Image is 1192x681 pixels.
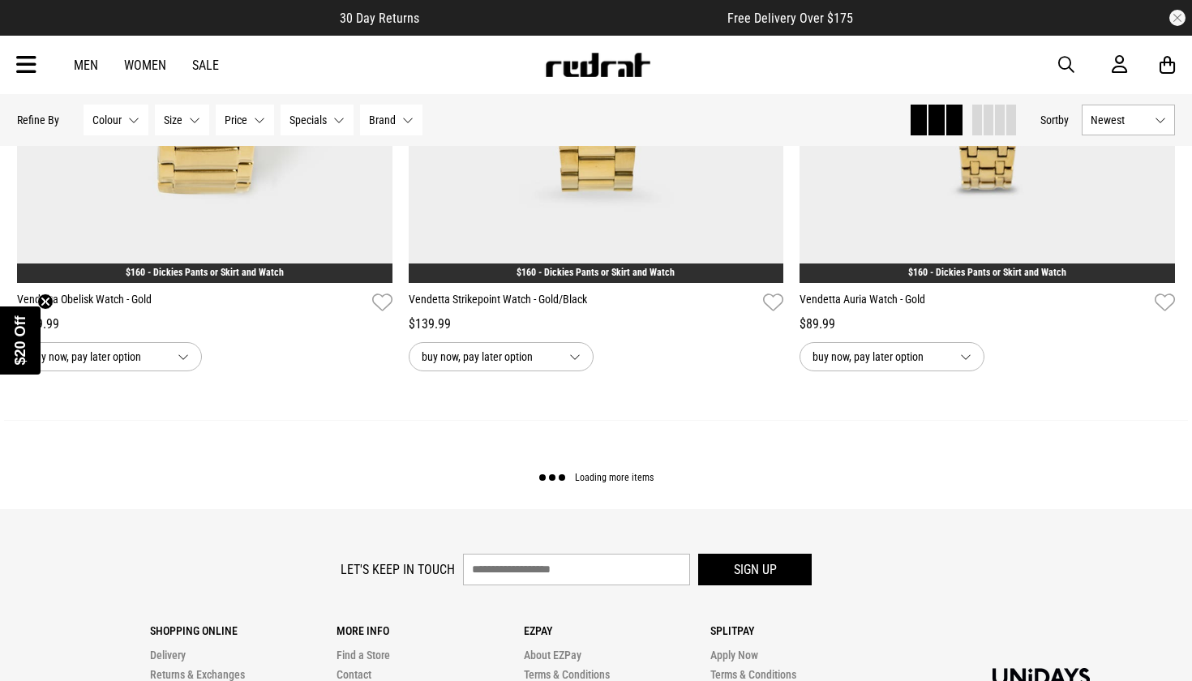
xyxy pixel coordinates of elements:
[517,267,675,278] a: $160 - Dickies Pants or Skirt and Watch
[575,473,654,484] span: Loading more items
[30,347,165,366] span: buy now, pay later option
[800,342,984,371] button: buy now, pay later option
[360,105,422,135] button: Brand
[164,113,182,126] span: Size
[340,11,419,26] span: 30 Day Returns
[800,315,1175,334] div: $89.99
[17,342,202,371] button: buy now, pay later option
[17,113,59,126] p: Refine By
[452,10,695,26] iframe: Customer reviews powered by Trustpilot
[225,113,247,126] span: Price
[192,58,219,73] a: Sale
[12,315,28,365] span: $20 Off
[409,315,784,334] div: $139.99
[1058,113,1069,126] span: by
[84,105,148,135] button: Colour
[150,624,337,637] p: Shopping Online
[216,105,274,135] button: Price
[341,562,455,577] label: Let's keep in touch
[727,11,853,26] span: Free Delivery Over $175
[1040,110,1069,130] button: Sortby
[800,291,1148,315] a: Vendetta Auria Watch - Gold
[337,649,390,662] a: Find a Store
[544,53,651,77] img: Redrat logo
[710,649,758,662] a: Apply Now
[289,113,327,126] span: Specials
[710,668,796,681] a: Terms & Conditions
[524,624,710,637] p: Ezpay
[1082,105,1175,135] button: Newest
[17,291,366,315] a: Vendetta Obelisk Watch - Gold
[1091,113,1148,126] span: Newest
[908,267,1066,278] a: $160 - Dickies Pants or Skirt and Watch
[337,668,371,681] a: Contact
[155,105,209,135] button: Size
[124,58,166,73] a: Women
[710,624,897,637] p: Splitpay
[813,347,947,366] span: buy now, pay later option
[422,347,556,366] span: buy now, pay later option
[369,113,396,126] span: Brand
[126,267,284,278] a: $160 - Dickies Pants or Skirt and Watch
[13,6,62,55] button: Open LiveChat chat widget
[409,291,757,315] a: Vendetta Strikepoint Watch - Gold/Black
[37,293,54,310] button: Close teaser
[409,342,594,371] button: buy now, pay later option
[698,554,812,585] button: Sign up
[74,58,98,73] a: Men
[92,113,122,126] span: Colour
[17,315,392,334] div: $179.99
[337,624,523,637] p: More Info
[150,649,186,662] a: Delivery
[524,668,610,681] a: Terms & Conditions
[524,649,581,662] a: About EZPay
[281,105,354,135] button: Specials
[150,668,245,681] a: Returns & Exchanges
